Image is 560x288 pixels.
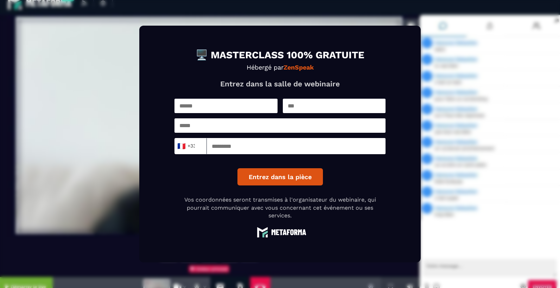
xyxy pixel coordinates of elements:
[284,64,314,71] strong: ZenSpeak
[179,141,194,151] span: +33
[177,141,186,151] span: 🇫🇷
[174,50,386,60] h1: 🖥️ MASTERCLASS 100% GRATUITE
[174,196,386,220] p: Vos coordonnées seront transmises à l'organisateur du webinaire, qui pourrait communiquer avec vo...
[254,227,306,237] img: logo
[174,138,207,154] div: Search for option
[174,64,386,71] p: Hébergé par
[237,168,323,185] button: Entrez dans la pièce
[174,79,386,88] p: Entrez dans la salle de webinaire
[195,141,201,151] input: Search for option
